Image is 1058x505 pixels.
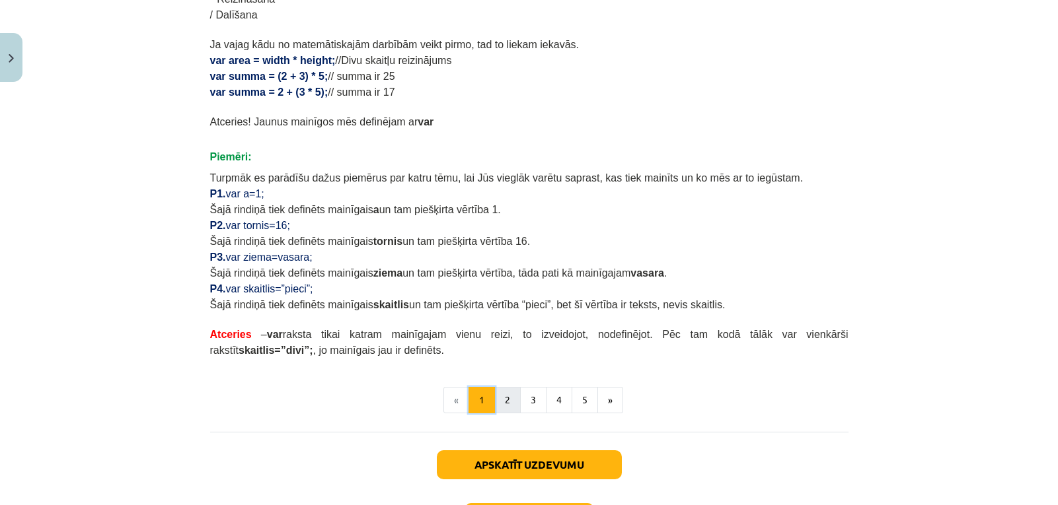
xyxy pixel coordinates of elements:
[373,299,409,310] b: skaitlis
[210,204,501,215] span: Šajā rindiņā tiek definēts mainīgais un tam piešķirta vērtība 1.
[373,236,402,247] b: tornis
[210,172,804,184] span: Turpmāk es parādīšu dažus piemērus par katru tēmu, lai Jūs vieglāk varētu saprast, kas tiek mainī...
[572,387,598,413] button: 5
[210,252,226,263] span: P3.
[469,387,495,413] button: 1
[210,116,434,127] span: Atceries! Jaunus mainīgos mēs definējam ar
[210,188,226,199] span: P1.
[520,387,547,413] button: 3
[328,86,395,98] span: // summa ir 17
[226,188,264,199] span: var a=1;
[267,329,283,340] b: var
[437,450,622,479] button: Apskatīt uzdevumu
[418,116,434,127] b: var
[210,387,849,413] nav: Page navigation example
[630,267,664,279] b: vasara
[210,299,726,310] span: Šajā rindiņā tiek definēts mainīgais un tam piešķirta vērtība “pieci”, bet šī vērtība ir teksts, ...
[373,267,402,279] b: ziema
[239,345,313,356] b: skaitlis=”divi”;
[210,329,252,340] span: Atceries
[210,220,226,231] span: P2.
[373,204,379,215] b: a
[226,252,313,263] span: var ziema=vasara;
[210,151,252,162] span: Piemēri:
[226,220,290,231] span: var tornis=16;
[9,54,14,63] img: icon-close-lesson-0947bae3869378f0d4975bcd49f059093ad1ed9edebbc8119c70593378902aed.svg
[210,9,258,20] span: / Dalīšana
[494,387,521,413] button: 2
[210,55,336,66] span: var area = width * height;
[328,71,395,82] span: // summa ir 25
[210,86,328,98] span: var summa = 2 + (3 * 5);
[335,55,451,66] span: //Divu skaitļu reizinājums
[546,387,572,413] button: 4
[210,71,328,82] span: var summa = (2 + 3) * 5;
[597,387,623,413] button: »
[210,283,226,294] span: P4.
[210,236,531,247] span: Šajā rindiņā tiek definēts mainīgais un tam piešķirta vērtība 16.
[226,283,313,294] span: var skaitlis=”pieci”;
[210,39,579,50] span: Ja vajag kādu no matemātiskajām darbībām veikt pirmo, tad to liekam iekavās.
[210,329,849,356] span: – raksta tikai katram mainīgajam vienu reizi, to izveidojot, nodefinējot. Pēc tam kodā tālāk var ...
[210,267,667,279] span: Šajā rindiņā tiek definēts mainīgais un tam piešķirta vērtība, tāda pati kā mainīgajam .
